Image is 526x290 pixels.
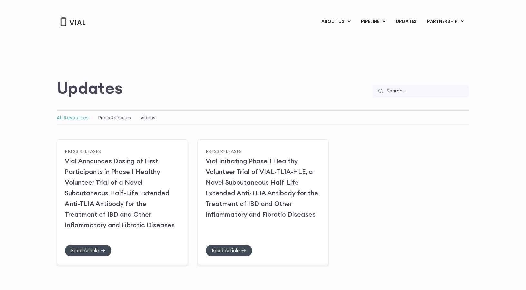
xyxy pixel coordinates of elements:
[71,248,99,253] span: Read Article
[212,248,240,253] span: Read Article
[356,16,390,27] a: PIPELINEMenu Toggle
[98,114,131,121] a: Press Releases
[65,148,101,154] a: Press Releases
[141,114,155,121] a: Videos
[57,79,123,97] h2: Updates
[65,157,175,229] a: Vial Announces Dosing of First Participants in Phase 1 Healthy Volunteer Trial of a Novel Subcuta...
[383,85,469,97] input: Search...
[422,16,469,27] a: PARTNERSHIPMenu Toggle
[60,17,86,26] img: Vial Logo
[57,114,89,121] a: All Resources
[206,148,242,154] a: Press Releases
[391,16,422,27] a: UPDATES
[206,157,318,218] a: Vial Initiating Phase 1 Healthy Volunteer Trial of VIAL-TL1A-HLE, a Novel Subcutaneous Half-Life ...
[206,244,252,257] a: Read Article
[65,244,112,257] a: Read Article
[316,16,356,27] a: ABOUT USMenu Toggle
